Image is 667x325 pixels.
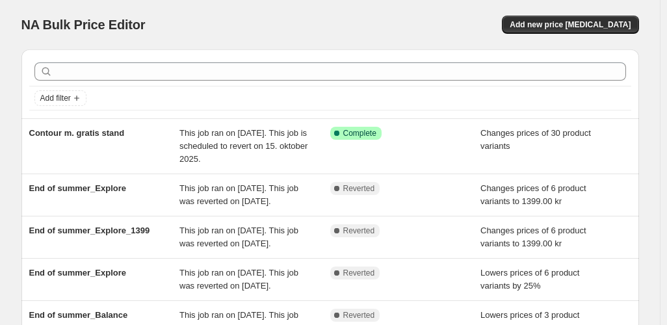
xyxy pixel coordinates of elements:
span: Reverted [343,226,375,236]
span: Add new price [MEDICAL_DATA] [510,19,631,30]
span: This job ran on [DATE]. This job is scheduled to revert on 15. oktober 2025. [179,128,307,164]
span: Lowers prices of 6 product variants by 25% [480,268,579,291]
span: NA Bulk Price Editor [21,18,146,32]
span: End of summer_Explore_1399 [29,226,150,235]
span: Complete [343,128,376,138]
span: Reverted [343,183,375,194]
span: Changes prices of 30 product variants [480,128,591,151]
span: Contour m. gratis stand [29,128,125,138]
span: Add filter [40,93,71,103]
button: Add new price [MEDICAL_DATA] [502,16,638,34]
span: End of summer_Explore [29,183,127,193]
span: This job ran on [DATE]. This job was reverted on [DATE]. [179,226,298,248]
span: This job ran on [DATE]. This job was reverted on [DATE]. [179,183,298,206]
button: Add filter [34,90,86,106]
span: Reverted [343,268,375,278]
span: Changes prices of 6 product variants to 1399.00 kr [480,226,586,248]
span: End of summer_Balance [29,310,128,320]
span: Reverted [343,310,375,320]
span: This job ran on [DATE]. This job was reverted on [DATE]. [179,268,298,291]
span: End of summer_Explore [29,268,127,278]
span: Changes prices of 6 product variants to 1399.00 kr [480,183,586,206]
